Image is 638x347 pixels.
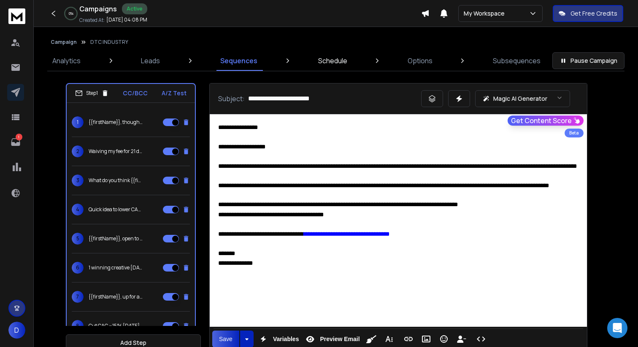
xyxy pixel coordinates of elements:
[79,17,105,24] p: Created At:
[89,119,143,126] p: {{firstName}}, thoughts?
[136,51,165,71] a: Leads
[89,148,143,155] p: Waiving my fee for 21 days—case study swap?
[162,89,187,97] p: A/Z Test
[475,90,570,107] button: Magic AI Generator
[570,9,617,18] p: Get Free Credits
[552,52,624,69] button: Pause Campaign
[72,175,84,186] span: 3
[69,11,73,16] p: 0 %
[565,129,584,137] div: Beta
[488,51,546,71] a: Subsequences
[16,134,22,140] p: 1
[464,9,508,18] p: My Workspace
[89,206,143,213] p: Quick idea to lower CAC (no [MEDICAL_DATA])
[106,16,147,23] p: [DATE] 04:08 PM
[218,94,245,104] p: Subject:
[52,56,81,66] p: Analytics
[403,51,438,71] a: Options
[8,322,25,339] button: D
[51,39,77,46] button: Campaign
[72,233,84,245] span: 5
[90,39,128,46] p: DTC INDUSTRY
[72,320,84,332] span: 8
[89,264,143,271] p: 1 winning creative [DATE]—no fee
[122,3,147,14] div: Active
[215,51,262,71] a: Sequences
[313,51,352,71] a: Schedule
[72,262,84,274] span: 6
[271,336,301,343] span: Variables
[72,291,84,303] span: 7
[89,293,143,300] p: {{firstName}}, up for a test?
[493,56,541,66] p: Subsequences
[7,134,24,151] a: 1
[493,94,547,103] p: Magic AI Generator
[89,177,143,184] p: What do you think {{firstName}}?
[72,204,84,215] span: 4
[607,318,627,338] div: Open Intercom Messenger
[72,145,84,157] span: 2
[75,89,109,97] div: Step 1
[89,323,143,329] p: Cut CAC ~15% [DATE] (no fee)
[553,5,623,22] button: Get Free Credits
[318,336,361,343] span: Preview Email
[89,235,143,242] p: {{firstName}}, open to this?
[141,56,160,66] p: Leads
[8,8,25,24] img: logo
[47,51,86,71] a: Analytics
[220,56,257,66] p: Sequences
[508,116,584,126] button: Get Content Score
[123,89,148,97] p: CC/BCC
[408,56,433,66] p: Options
[72,116,84,128] span: 1
[79,4,117,14] h1: Campaigns
[318,56,347,66] p: Schedule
